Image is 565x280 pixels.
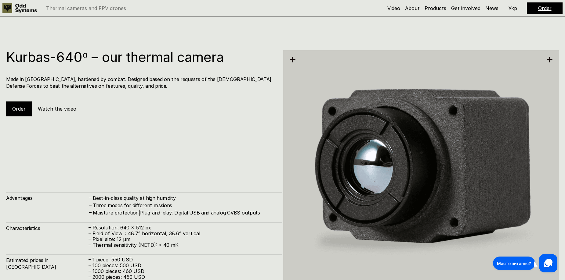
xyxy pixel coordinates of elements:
p: – Field of View: : 48.7° horizontal, 38.6° vertical [89,231,276,236]
h5: Watch the video [38,105,76,112]
p: – 1000 pieces: 460 USD [89,268,276,274]
h4: – [89,209,92,216]
iframe: HelpCrunch [491,253,559,274]
p: – 2000 pieces: 450 USD [89,274,276,280]
p: – 100 pieces: 500 USD [89,263,276,268]
p: – Resolution: 640 x 512 px [89,225,276,231]
a: Video [387,5,400,11]
h4: Advantages [6,195,89,201]
p: Укр [509,6,517,11]
h4: Estimated prices in [GEOGRAPHIC_DATA] [6,257,89,271]
h4: Moisture protection|Plug-and-play: Digital USB and analog CVBS outputs [93,209,276,216]
p: Thermal cameras and FPV drones [46,6,126,11]
p: – 1 piece: 550 USD [89,257,276,263]
a: News [485,5,498,11]
h4: Characteristics [6,225,89,232]
a: About [405,5,420,11]
p: – Thermal sensitivity (NETD): < 40 mK [89,242,276,248]
h1: Kurbas-640ᵅ – our thermal camera [6,50,276,64]
h4: – [89,194,92,201]
h4: Three modes for different missions [93,202,276,209]
a: Get involved [451,5,480,11]
h4: Best-in-class quality at high humidity [93,195,276,201]
h4: – [89,202,92,208]
p: – Pixel size: 12 µm [89,236,276,242]
a: Order [12,106,26,112]
h4: Made in [GEOGRAPHIC_DATA], hardened by combat. Designed based on the requests of the [DEMOGRAPHIC... [6,76,276,90]
a: Products [425,5,446,11]
a: Order [538,5,552,11]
